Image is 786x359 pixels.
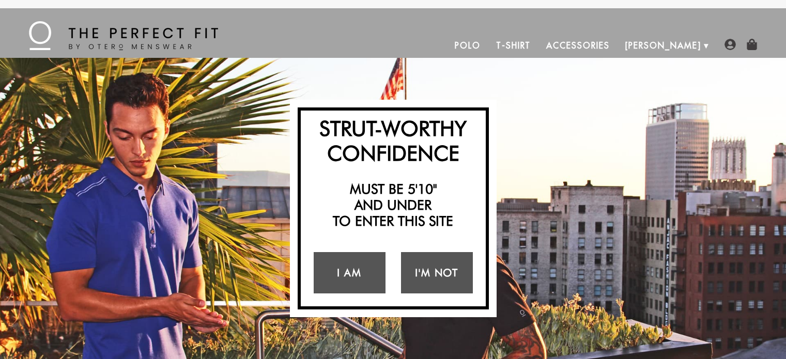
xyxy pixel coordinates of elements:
a: Polo [447,33,488,58]
a: I Am [314,252,386,293]
h2: Must be 5'10" and under to enter this site [306,181,481,229]
a: I'm Not [401,252,473,293]
a: Accessories [538,33,617,58]
h2: Strut-Worthy Confidence [306,116,481,165]
img: The Perfect Fit - by Otero Menswear - Logo [29,21,218,50]
a: [PERSON_NAME] [618,33,709,58]
img: user-account-icon.png [725,39,736,50]
img: shopping-bag-icon.png [746,39,758,50]
a: T-Shirt [488,33,538,58]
